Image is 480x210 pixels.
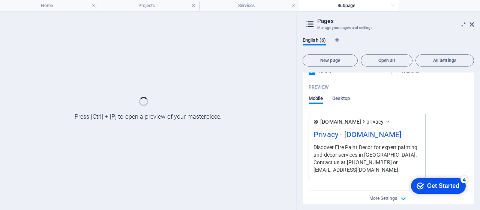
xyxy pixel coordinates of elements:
span: New page [306,58,354,63]
span: English (6) [303,36,326,46]
h3: Manage your pages and settings [317,24,459,31]
div: 4 [55,2,63,9]
div: Language Tabs [303,37,474,51]
h2: Pages [317,18,474,24]
button: New page [303,54,358,66]
button: More Settings [384,194,393,203]
span: More Settings [369,196,397,201]
button: All Settings [415,54,474,66]
h4: Projects [100,2,199,10]
div: Privacy - [DOMAIN_NAME] [313,129,421,144]
div: Get Started [22,8,54,15]
span: [DOMAIN_NAME] [320,118,361,125]
span: Open all [364,58,409,63]
span: Mobile [309,94,323,104]
span: Desktop [332,94,350,104]
h4: Subpage [299,2,399,10]
span: All Settings [419,58,471,63]
span: privacy [366,118,384,125]
p: Preview of your page in search results [309,84,329,90]
div: Preview [309,95,350,110]
button: Open all [361,54,412,66]
h4: Services [199,2,299,10]
div: Discover Eire Paint Decor for expert painting and decor services in [GEOGRAPHIC_DATA]. Contact us... [313,143,421,174]
div: Get Started 4 items remaining, 20% complete [6,4,61,20]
